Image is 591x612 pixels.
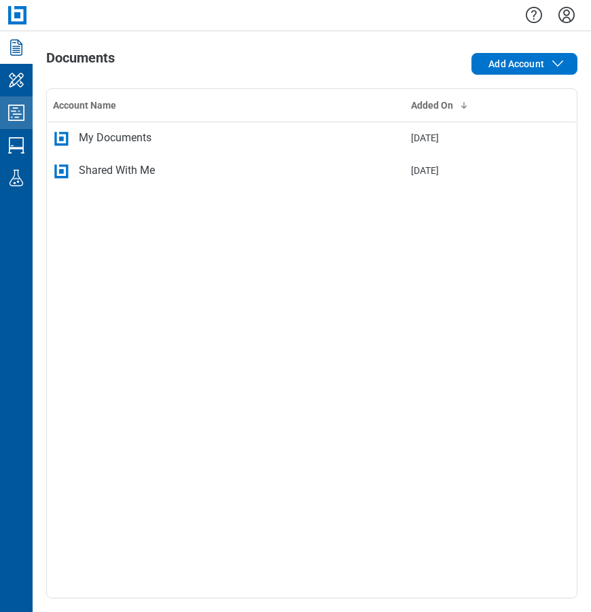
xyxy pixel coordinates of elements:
[406,154,512,187] td: [DATE]
[406,122,512,154] td: [DATE]
[5,167,27,189] svg: Labs
[471,53,577,75] button: Add Account
[46,50,115,72] h1: Documents
[79,162,155,179] div: Shared With Me
[5,134,27,156] svg: Studio Sessions
[5,37,27,58] svg: Documents
[488,57,544,71] span: Add Account
[79,130,151,146] div: My Documents
[53,98,400,112] div: Account Name
[47,89,577,187] table: bb-data-table
[556,3,577,26] button: Settings
[411,98,506,112] div: Added On
[5,69,27,91] svg: My Workspace
[5,102,27,124] svg: Studio Projects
